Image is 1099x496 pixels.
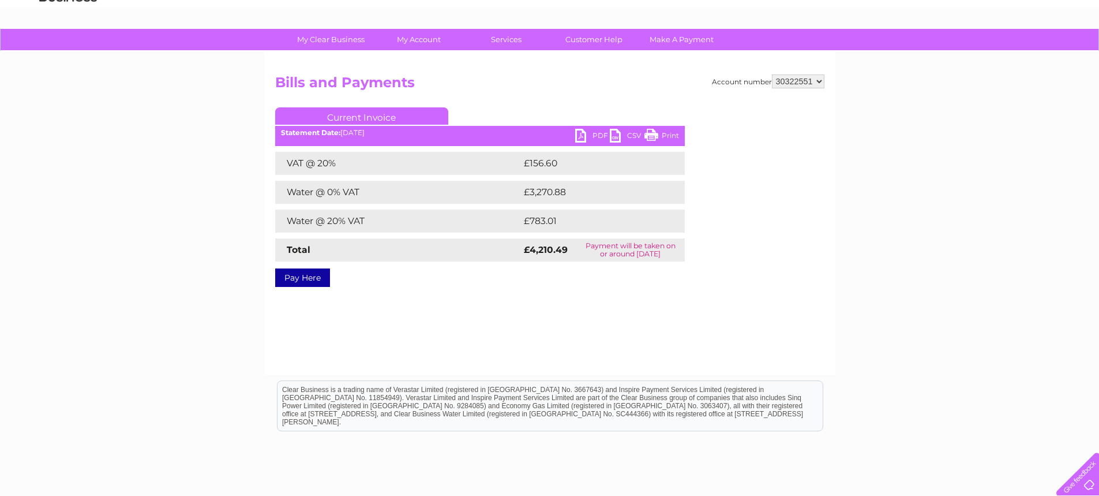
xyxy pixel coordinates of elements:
[521,152,664,175] td: £156.60
[634,29,729,50] a: Make A Payment
[1061,49,1088,58] a: Log out
[459,29,554,50] a: Services
[275,129,685,137] div: [DATE]
[957,49,992,58] a: Telecoms
[999,49,1015,58] a: Blog
[275,181,521,204] td: Water @ 0% VAT
[610,129,644,146] a: CSV
[644,129,679,146] a: Print
[521,181,667,204] td: £3,270.88
[275,107,448,125] a: Current Invoice
[925,49,950,58] a: Energy
[575,129,610,146] a: PDF
[281,128,340,137] b: Statement Date:
[275,152,521,175] td: VAT @ 20%
[371,29,466,50] a: My Account
[712,74,824,88] div: Account number
[39,30,97,65] img: logo.png
[287,244,310,255] strong: Total
[896,49,918,58] a: Water
[882,6,961,20] a: 0333 014 3131
[576,238,684,262] td: Payment will be taken on or around [DATE]
[546,29,642,50] a: Customer Help
[275,74,824,96] h2: Bills and Payments
[275,268,330,287] a: Pay Here
[521,210,663,233] td: £783.01
[277,6,823,56] div: Clear Business is a trading name of Verastar Limited (registered in [GEOGRAPHIC_DATA] No. 3667643...
[275,210,521,233] td: Water @ 20% VAT
[1022,49,1051,58] a: Contact
[283,29,378,50] a: My Clear Business
[524,244,568,255] strong: £4,210.49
